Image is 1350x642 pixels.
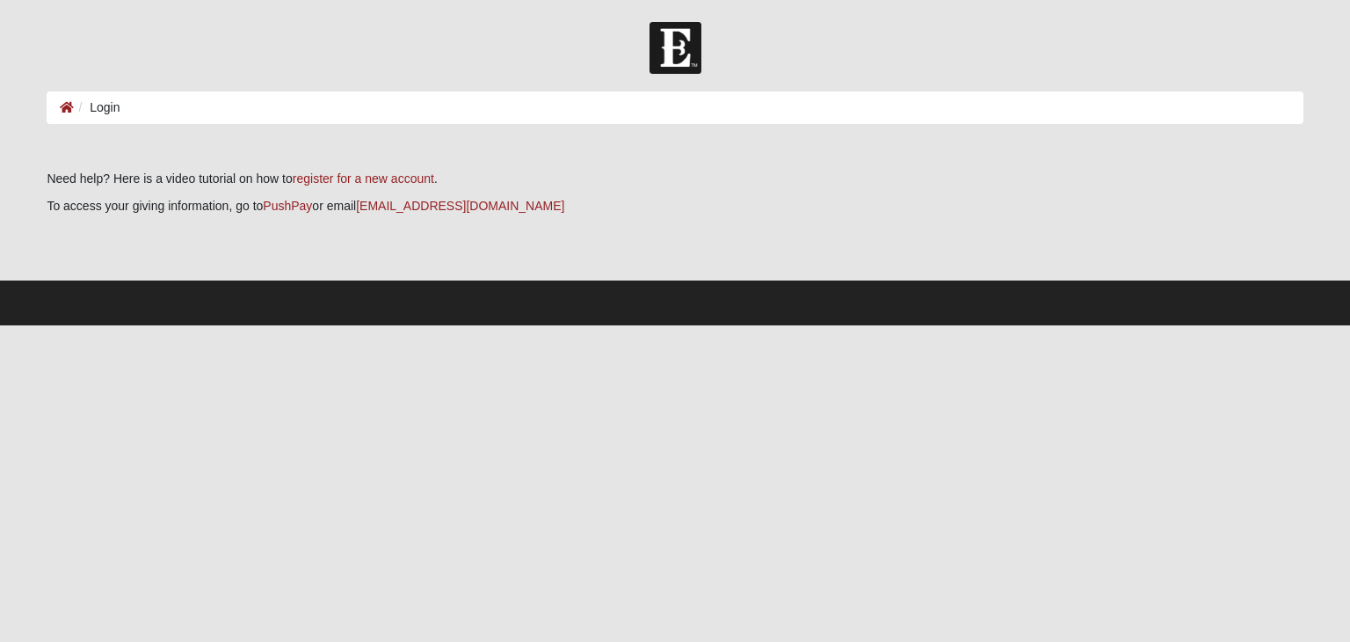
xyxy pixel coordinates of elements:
[47,170,1303,188] p: Need help? Here is a video tutorial on how to .
[650,22,701,74] img: Church of Eleven22 Logo
[356,199,564,213] a: [EMAIL_ADDRESS][DOMAIN_NAME]
[74,98,120,117] li: Login
[263,199,312,213] a: PushPay
[293,171,434,186] a: register for a new account
[47,197,1303,215] p: To access your giving information, go to or email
